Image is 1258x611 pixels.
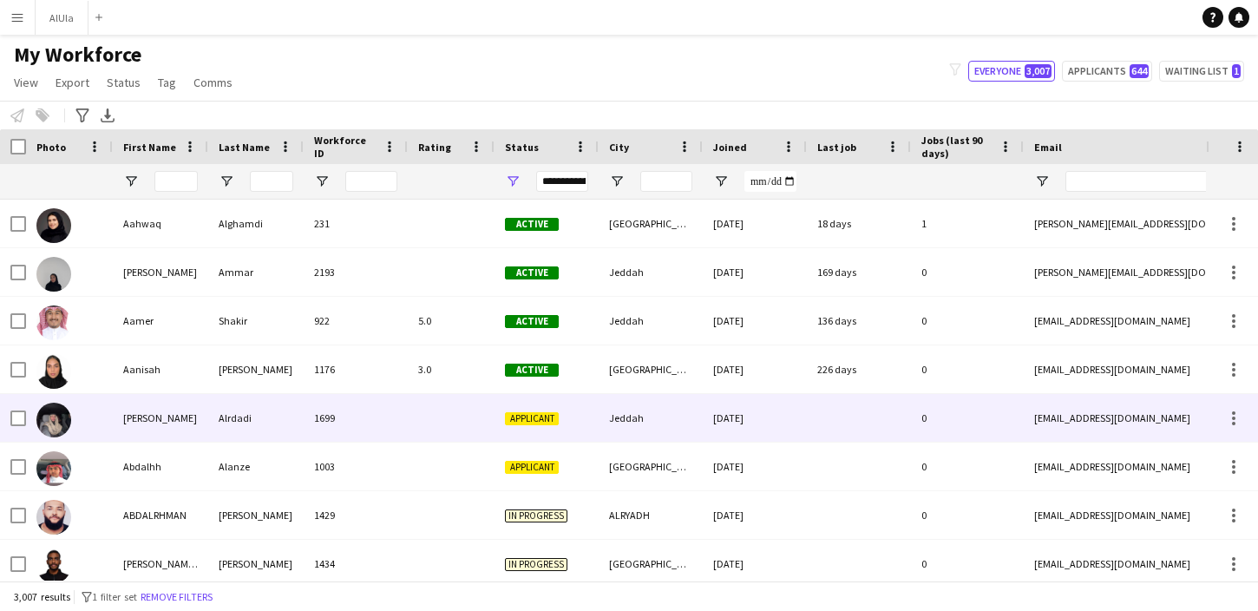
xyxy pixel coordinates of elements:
[807,248,911,296] div: 169 days
[113,297,208,345] div: Aamer
[208,443,304,490] div: Alanze
[113,345,208,393] div: Aanisah
[113,540,208,588] div: [PERSON_NAME] [PERSON_NAME]
[505,141,539,154] span: Status
[609,141,629,154] span: City
[1034,174,1050,189] button: Open Filter Menu
[968,61,1055,82] button: Everyone3,007
[911,345,1024,393] div: 0
[304,443,408,490] div: 1003
[599,345,703,393] div: [GEOGRAPHIC_DATA]
[408,297,495,345] div: 5.0
[1159,61,1244,82] button: Waiting list1
[36,257,71,292] img: Aalya Ammar
[609,174,625,189] button: Open Filter Menu
[703,345,807,393] div: [DATE]
[1062,61,1152,82] button: Applicants644
[14,42,141,68] span: My Workforce
[911,540,1024,588] div: 0
[911,491,1024,539] div: 0
[807,297,911,345] div: 136 days
[123,174,139,189] button: Open Filter Menu
[304,540,408,588] div: 1434
[599,297,703,345] div: Jeddah
[921,134,993,160] span: Jobs (last 90 days)
[56,75,89,90] span: Export
[158,75,176,90] span: Tag
[505,364,559,377] span: Active
[807,200,911,247] div: 18 days
[137,588,216,607] button: Remove filters
[193,75,233,90] span: Comms
[505,174,521,189] button: Open Filter Menu
[911,394,1024,442] div: 0
[599,200,703,247] div: [GEOGRAPHIC_DATA]
[36,354,71,389] img: Aanisah Schroeder
[304,491,408,539] div: 1429
[640,171,692,192] input: City Filter Input
[703,297,807,345] div: [DATE]
[911,297,1024,345] div: 0
[49,71,96,94] a: Export
[208,491,304,539] div: [PERSON_NAME]
[713,141,747,154] span: Joined
[100,71,147,94] a: Status
[314,134,377,160] span: Workforce ID
[14,75,38,90] span: View
[304,394,408,442] div: 1699
[113,443,208,490] div: Abdalhh
[151,71,183,94] a: Tag
[304,345,408,393] div: 1176
[208,200,304,247] div: Alghamdi
[744,171,796,192] input: Joined Filter Input
[505,461,559,474] span: Applicant
[304,248,408,296] div: 2193
[1034,141,1062,154] span: Email
[36,208,71,243] img: Aahwaq Alghamdi
[304,297,408,345] div: 922
[36,305,71,340] img: Aamer Shakir
[219,141,270,154] span: Last Name
[123,141,176,154] span: First Name
[113,491,208,539] div: ABDALRHMAN
[505,412,559,425] span: Applicant
[154,171,198,192] input: First Name Filter Input
[1025,64,1052,78] span: 3,007
[113,200,208,247] div: Aahwaq
[208,248,304,296] div: Ammar
[208,394,304,442] div: Alrdadi
[304,200,408,247] div: 231
[107,75,141,90] span: Status
[36,500,71,535] img: ABDALRHMAN Mohammed
[36,1,88,35] button: AlUla
[1232,64,1241,78] span: 1
[807,345,911,393] div: 226 days
[418,141,451,154] span: Rating
[505,558,567,571] span: In progress
[345,171,397,192] input: Workforce ID Filter Input
[36,549,71,583] img: Abdelaziz kamal eldin Abdelrahim
[36,141,66,154] span: Photo
[599,248,703,296] div: Jeddah
[817,141,856,154] span: Last job
[314,174,330,189] button: Open Filter Menu
[219,174,234,189] button: Open Filter Menu
[408,345,495,393] div: 3.0
[1130,64,1149,78] span: 644
[599,491,703,539] div: ALRYADH
[72,105,93,126] app-action-btn: Advanced filters
[713,174,729,189] button: Open Filter Menu
[7,71,45,94] a: View
[92,590,137,603] span: 1 filter set
[703,443,807,490] div: [DATE]
[208,297,304,345] div: Shakir
[703,491,807,539] div: [DATE]
[36,403,71,437] img: Abdalaziz Alrdadi
[250,171,293,192] input: Last Name Filter Input
[911,200,1024,247] div: 1
[599,394,703,442] div: Jeddah
[703,394,807,442] div: [DATE]
[911,248,1024,296] div: 0
[505,509,567,522] span: In progress
[911,443,1024,490] div: 0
